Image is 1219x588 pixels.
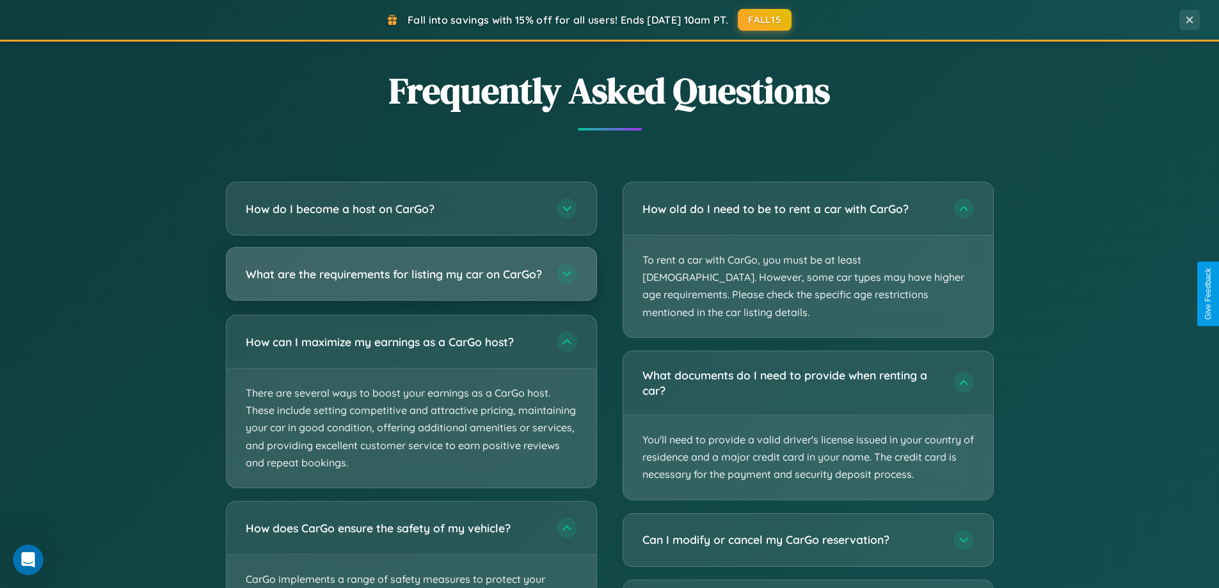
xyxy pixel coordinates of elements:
h3: What documents do I need to provide when renting a car? [642,367,941,399]
div: Give Feedback [1204,268,1213,320]
span: Fall into savings with 15% off for all users! Ends [DATE] 10am PT. [408,13,728,26]
h2: Frequently Asked Questions [226,66,994,115]
p: There are several ways to boost your earnings as a CarGo host. These include setting competitive ... [227,369,596,488]
h3: How does CarGo ensure the safety of my vehicle? [246,520,544,536]
h3: How can I maximize my earnings as a CarGo host? [246,334,544,350]
button: FALL15 [738,9,792,31]
h3: What are the requirements for listing my car on CarGo? [246,266,544,282]
p: To rent a car with CarGo, you must be at least [DEMOGRAPHIC_DATA]. However, some car types may ha... [623,235,993,337]
p: You'll need to provide a valid driver's license issued in your country of residence and a major c... [623,415,993,500]
h3: How do I become a host on CarGo? [246,201,544,217]
h3: How old do I need to be to rent a car with CarGo? [642,201,941,217]
h3: Can I modify or cancel my CarGo reservation? [642,532,941,548]
iframe: Intercom live chat [13,544,44,575]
